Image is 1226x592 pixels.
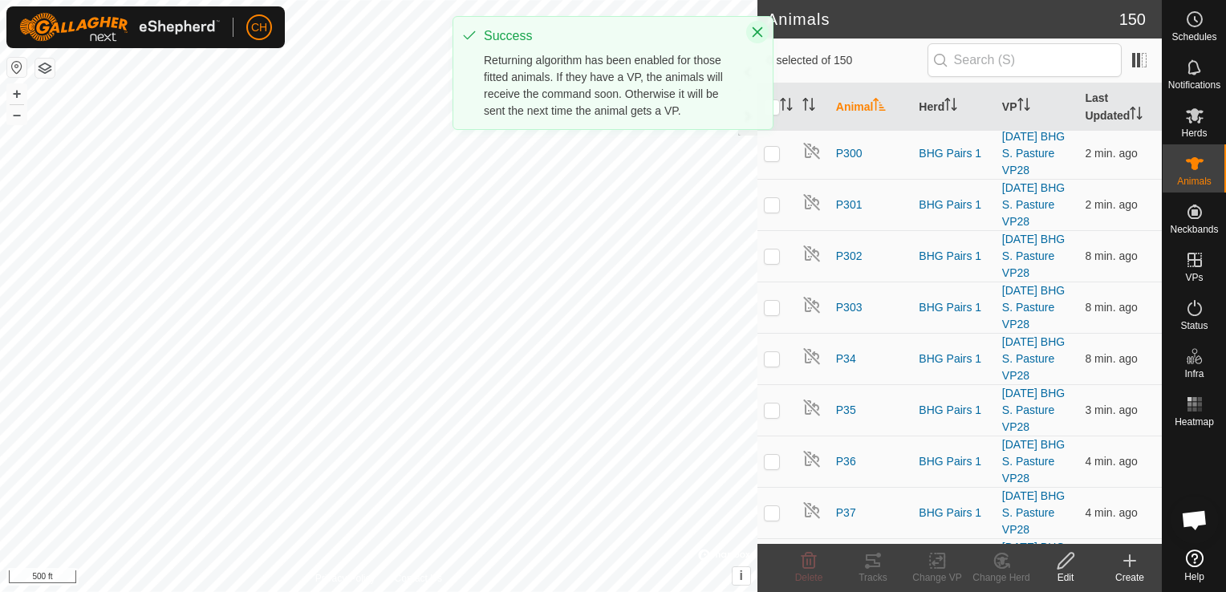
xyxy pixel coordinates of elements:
span: P302 [836,248,863,265]
input: Search (S) [928,43,1122,77]
span: Sep 21, 2025, 5:14 AM [1085,249,1137,262]
a: Help [1163,543,1226,588]
th: Last Updated [1078,83,1162,132]
th: Herd [912,83,996,132]
img: returning off [802,501,822,520]
div: BHG Pairs 1 [919,299,989,316]
p-sorticon: Activate to sort [1017,100,1030,113]
a: Privacy Policy [315,571,376,586]
div: Success [484,26,734,46]
div: Create [1098,570,1162,585]
span: P300 [836,145,863,162]
p-sorticon: Activate to sort [802,100,815,113]
div: BHG Pairs 1 [919,453,989,470]
div: BHG Pairs 1 [919,351,989,367]
img: returning off [802,141,822,160]
img: returning off [802,244,822,263]
span: P37 [836,505,856,521]
span: Infra [1184,369,1204,379]
span: Herds [1181,128,1207,138]
span: i [740,569,743,582]
span: 0 selected of 150 [767,52,928,69]
img: returning off [802,449,822,468]
div: BHG Pairs 1 [919,145,989,162]
span: Heatmap [1175,417,1214,427]
th: VP [996,83,1079,132]
span: Sep 21, 2025, 5:20 AM [1085,147,1137,160]
p-sorticon: Activate to sort [1130,109,1143,122]
a: [DATE] BHG S. Pasture VP28 [1002,387,1065,433]
span: Sep 21, 2025, 5:18 AM [1085,506,1137,519]
span: P301 [836,197,863,213]
div: Open chat [1171,496,1219,544]
a: [DATE] BHG S. Pasture VP28 [1002,181,1065,228]
span: CH [251,19,267,36]
span: Sep 21, 2025, 5:20 AM [1085,198,1137,211]
span: VPs [1185,273,1203,282]
button: Close [746,21,769,43]
button: Reset Map [7,58,26,77]
img: returning off [802,398,822,417]
div: BHG Pairs 1 [919,402,989,419]
th: Animal [830,83,913,132]
span: P35 [836,402,856,419]
div: Returning algorithm has been enabled for those fitted animals. If they have a VP, the animals wil... [484,52,734,120]
span: Sep 21, 2025, 5:19 AM [1085,403,1137,416]
span: Animals [1177,176,1212,186]
span: Sep 21, 2025, 5:17 AM [1085,455,1137,468]
button: Map Layers [35,59,55,78]
img: Gallagher Logo [19,13,220,42]
span: 150 [1119,7,1146,31]
a: [DATE] BHG S. Pasture VP28 [1002,284,1065,330]
span: P34 [836,351,856,367]
div: Change Herd [969,570,1033,585]
div: Change VP [905,570,969,585]
span: P36 [836,453,856,470]
span: Notifications [1168,80,1220,90]
button: i [733,567,750,585]
button: – [7,105,26,124]
span: Sep 21, 2025, 5:14 AM [1085,352,1137,365]
span: Sep 21, 2025, 5:14 AM [1085,301,1137,314]
div: Edit [1033,570,1098,585]
div: BHG Pairs 1 [919,197,989,213]
a: [DATE] BHG S. Pasture VP28 [1002,335,1065,382]
span: Neckbands [1170,225,1218,234]
p-sorticon: Activate to sort [944,100,957,113]
div: BHG Pairs 1 [919,505,989,521]
span: Help [1184,572,1204,582]
img: returning off [802,193,822,212]
a: Contact Us [395,571,442,586]
div: Tracks [841,570,905,585]
a: [DATE] BHG S. Pasture VP28 [1002,130,1065,176]
a: [DATE] BHG S. Pasture VP28 [1002,438,1065,485]
a: [DATE] BHG S. Pasture VP28 [1002,233,1065,279]
span: Status [1180,321,1208,330]
span: P303 [836,299,863,316]
a: [DATE] BHG S. Pasture VP28 [1002,489,1065,536]
p-sorticon: Activate to sort [873,100,886,113]
span: Schedules [1171,32,1216,42]
img: returning off [802,295,822,314]
p-sorticon: Activate to sort [780,100,793,113]
div: BHG Pairs 1 [919,248,989,265]
a: [DATE] BHG S. Pasture VP28 [1002,541,1065,587]
button: + [7,84,26,103]
h2: Animals [767,10,1119,29]
span: Delete [795,572,823,583]
img: returning off [802,347,822,366]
